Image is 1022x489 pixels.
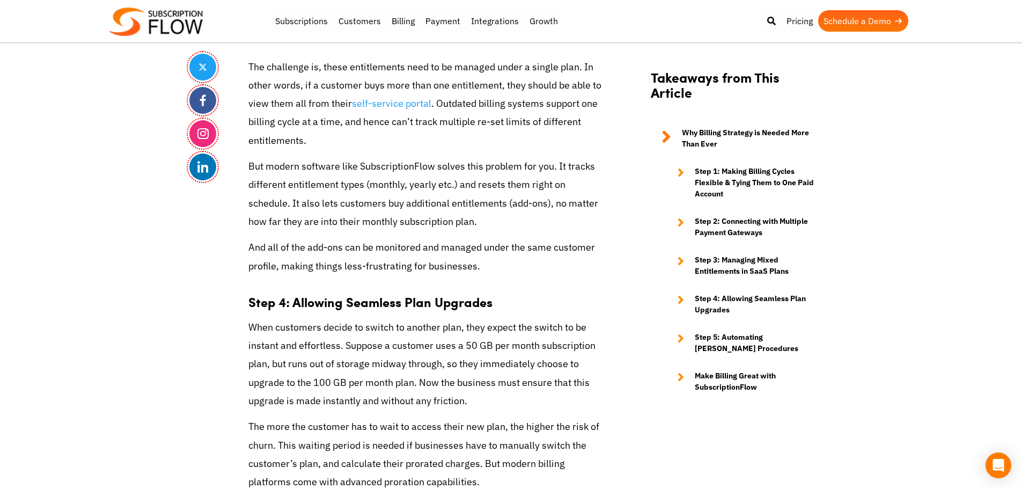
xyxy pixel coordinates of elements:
a: Step 1: Making Billing Cycles Flexible & Tying Them to One Paid Account [667,166,822,200]
a: self-service portal [352,97,431,110]
a: Customers [333,10,386,32]
h2: Takeaways from This Article [651,69,822,111]
p: The challenge is, these entitlements need to be managed under a single plan. In other words, if a... [248,58,602,150]
img: Subscriptionflow [109,8,203,36]
a: Make Billing Great with SubscriptionFlow [667,370,822,393]
strong: Step 5: Automating [PERSON_NAME] Procedures [695,332,822,354]
p: And all of the add-ons can be monitored and managed under the same customer profile, making thing... [248,238,602,275]
strong: Why Billing Strategy is Needed More Than Ever [682,127,822,150]
a: Subscriptions [270,10,333,32]
strong: Step 1: Making Billing Cycles Flexible & Tying Them to One Paid Account [695,166,822,200]
a: Step 4: Allowing Seamless Plan Upgrades [667,293,822,316]
a: Schedule a Demo [818,10,908,32]
a: Payment [420,10,466,32]
strong: Step 4: Allowing Seamless Plan Upgrades [695,293,822,316]
strong: Step 3: Managing Mixed Entitlements in SaaS Plans [695,254,822,277]
a: Growth [524,10,563,32]
strong: Make Billing Great with SubscriptionFlow [695,370,822,393]
p: When customers decide to switch to another plan, they expect the switch to be instant and effortl... [248,318,602,410]
a: Pricing [781,10,818,32]
div: Open Intercom Messenger [986,452,1011,478]
a: Step 2: Connecting with Multiple Payment Gateways [667,216,822,238]
a: Step 3: Managing Mixed Entitlements in SaaS Plans [667,254,822,277]
strong: Step 4: Allowing Seamless Plan Upgrades [248,293,492,311]
a: Billing [386,10,420,32]
a: Step 5: Automating [PERSON_NAME] Procedures [667,332,822,354]
strong: Step 2: Connecting with Multiple Payment Gateways [695,216,822,238]
a: Why Billing Strategy is Needed More Than Ever [651,127,822,150]
p: But modern software like SubscriptionFlow solves this problem for you. It tracks different entitl... [248,157,602,231]
a: Integrations [466,10,524,32]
